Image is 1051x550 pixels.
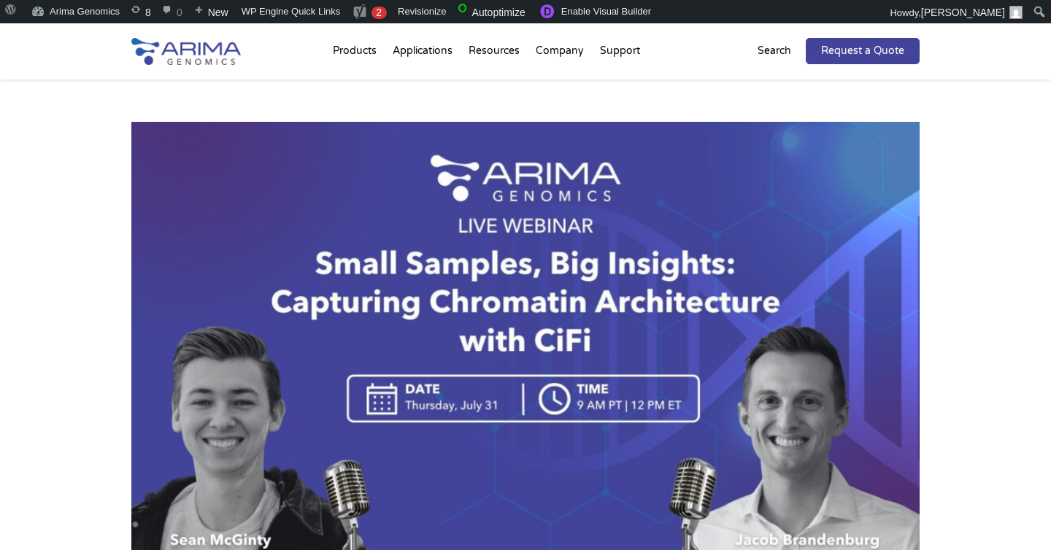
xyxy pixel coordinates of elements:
img: Arima-Genomics-logo [131,38,241,65]
p: Search [758,42,791,61]
span: [PERSON_NAME] [921,7,1005,18]
a: Request a Quote [806,38,920,64]
span: 2 [376,7,382,18]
